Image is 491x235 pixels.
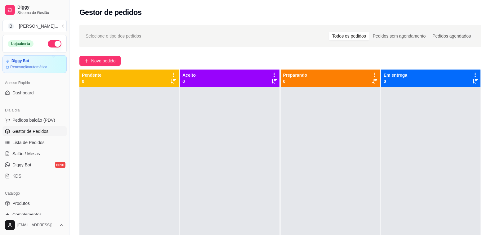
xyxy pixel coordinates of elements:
button: Select a team [2,20,67,32]
span: [EMAIL_ADDRESS][DOMAIN_NAME] [17,223,57,228]
span: B [8,23,14,29]
span: Complementos [12,211,42,218]
a: Diggy Botnovo [2,160,67,170]
div: Pedidos agendados [429,32,474,40]
p: Pendente [82,72,101,78]
article: Renovação automática [10,65,47,70]
span: Produtos [12,200,30,206]
p: Preparando [283,72,307,78]
span: Gestor de Pedidos [12,128,48,134]
span: Diggy Bot [12,162,31,168]
div: Pedidos sem agendamento [369,32,429,40]
div: Acesso Rápido [2,78,67,88]
span: Lista de Pedidos [12,139,45,146]
div: Todos os pedidos [329,32,369,40]
a: Complementos [2,210,67,219]
p: 0 [384,78,407,84]
a: Lista de Pedidos [2,138,67,147]
p: 0 [283,78,307,84]
span: Pedidos balcão (PDV) [12,117,55,123]
p: Em entrega [384,72,407,78]
a: Dashboard [2,88,67,98]
button: Pedidos balcão (PDV) [2,115,67,125]
button: [EMAIL_ADDRESS][DOMAIN_NAME] [2,218,67,233]
button: Alterar Status [48,40,61,47]
article: Diggy Bot [11,59,29,63]
span: Selecione o tipo dos pedidos [86,33,141,39]
span: Salão / Mesas [12,151,40,157]
div: [PERSON_NAME] ... [19,23,58,29]
a: KDS [2,171,67,181]
span: Sistema de Gestão [17,10,64,15]
a: DiggySistema de Gestão [2,2,67,17]
a: Gestor de Pedidos [2,126,67,136]
a: Produtos [2,198,67,208]
p: 0 [82,78,101,84]
div: Catálogo [2,188,67,198]
a: Diggy BotRenovaçãoautomática [2,55,67,73]
a: Salão / Mesas [2,149,67,159]
p: 0 [182,78,196,84]
h2: Gestor de pedidos [79,7,142,17]
span: KDS [12,173,21,179]
p: Aceito [182,72,196,78]
span: plus [84,59,89,63]
button: Novo pedido [79,56,121,66]
div: Dia a dia [2,105,67,115]
span: Dashboard [12,90,34,96]
div: Loja aberta [8,40,33,47]
span: Novo pedido [91,57,116,64]
span: Diggy [17,5,64,10]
